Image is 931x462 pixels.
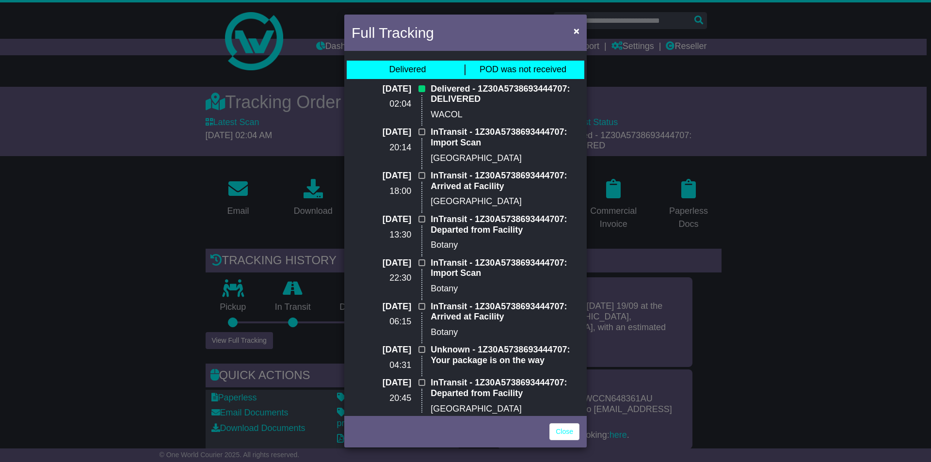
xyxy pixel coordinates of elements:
p: 22:30 [352,273,411,284]
p: [DATE] [352,302,411,312]
p: InTransit - 1Z30A5738693444707: Import Scan [431,127,579,148]
p: [GEOGRAPHIC_DATA] [431,196,579,207]
p: InTransit - 1Z30A5738693444707: Import Scan [431,258,579,279]
p: [DATE] [352,345,411,355]
p: [DATE] [352,214,411,225]
a: Close [549,423,579,440]
p: Botany [431,327,579,338]
p: 20:45 [352,393,411,404]
p: Botany [431,240,579,251]
p: [DATE] [352,84,411,95]
p: [DATE] [352,378,411,388]
p: 13:30 [352,230,411,240]
p: InTransit - 1Z30A5738693444707: Arrived at Facility [431,171,579,191]
p: Unknown - 1Z30A5738693444707: Your package is on the way [431,345,579,366]
p: 18:00 [352,186,411,197]
p: [DATE] [352,171,411,181]
p: 04:31 [352,360,411,371]
div: Delivered [389,64,426,75]
button: Close [569,21,584,41]
p: 06:15 [352,317,411,327]
span: POD was not received [480,64,566,74]
p: [DATE] [352,127,411,138]
p: [DATE] [352,258,411,269]
p: InTransit - 1Z30A5738693444707: Departed from Facility [431,214,579,235]
p: [GEOGRAPHIC_DATA] [431,153,579,164]
p: WACOL [431,110,579,120]
p: 20:14 [352,143,411,153]
p: [GEOGRAPHIC_DATA] [431,404,579,414]
span: × [574,25,579,36]
p: InTransit - 1Z30A5738693444707: Departed from Facility [431,378,579,398]
p: 02:04 [352,99,411,110]
p: Delivered - 1Z30A5738693444707: DELIVERED [431,84,579,105]
h4: Full Tracking [352,22,434,44]
p: Botany [431,284,579,294]
p: InTransit - 1Z30A5738693444707: Arrived at Facility [431,302,579,322]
